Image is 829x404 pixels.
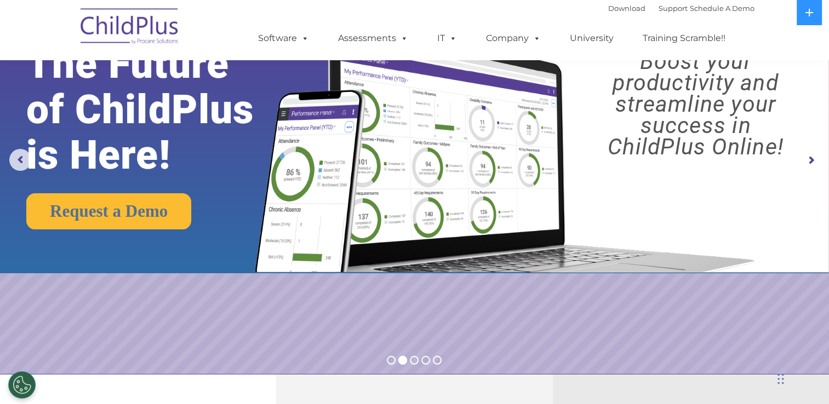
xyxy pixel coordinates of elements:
[573,51,819,158] rs-layer: Boost your productivity and streamline your success in ChildPlus Online!
[608,4,645,13] a: Download
[327,27,419,49] a: Assessments
[608,4,754,13] font: |
[777,362,784,395] div: Drag
[426,27,468,49] a: IT
[247,27,320,49] a: Software
[632,27,736,49] a: Training Scramble!!
[8,371,36,399] button: Cookies Settings
[152,117,199,125] span: Phone number
[75,1,185,55] img: ChildPlus by Procare Solutions
[152,72,186,80] span: Last name
[26,42,291,178] rs-layer: The Future of ChildPlus is Here!
[690,4,754,13] a: Schedule A Demo
[659,4,688,13] a: Support
[26,193,191,229] a: Request a Demo
[475,27,552,49] a: Company
[650,286,829,404] iframe: Chat Widget
[559,27,625,49] a: University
